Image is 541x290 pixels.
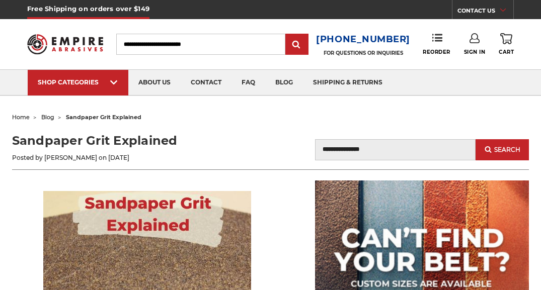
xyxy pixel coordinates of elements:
[494,146,520,153] span: Search
[12,153,264,162] p: Posted by [PERSON_NAME] on [DATE]
[499,49,514,55] span: Cart
[316,50,410,56] p: FOR QUESTIONS OR INQUIRIES
[128,70,181,95] a: about us
[27,29,103,59] img: Empire Abrasives
[303,70,393,95] a: shipping & returns
[66,114,141,121] span: sandpaper grit explained
[457,5,513,19] a: CONTACT US
[499,33,514,55] a: Cart
[316,32,410,47] a: [PHONE_NUMBER]
[231,70,265,95] a: faq
[476,139,529,160] button: Search
[41,114,54,121] a: blog
[287,35,307,55] input: Submit
[464,49,486,55] span: Sign In
[423,49,450,55] span: Reorder
[12,114,30,121] a: home
[423,33,450,55] a: Reorder
[38,78,118,86] div: SHOP CATEGORIES
[12,132,264,150] h1: Sandpaper Grit Explained
[265,70,303,95] a: blog
[181,70,231,95] a: contact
